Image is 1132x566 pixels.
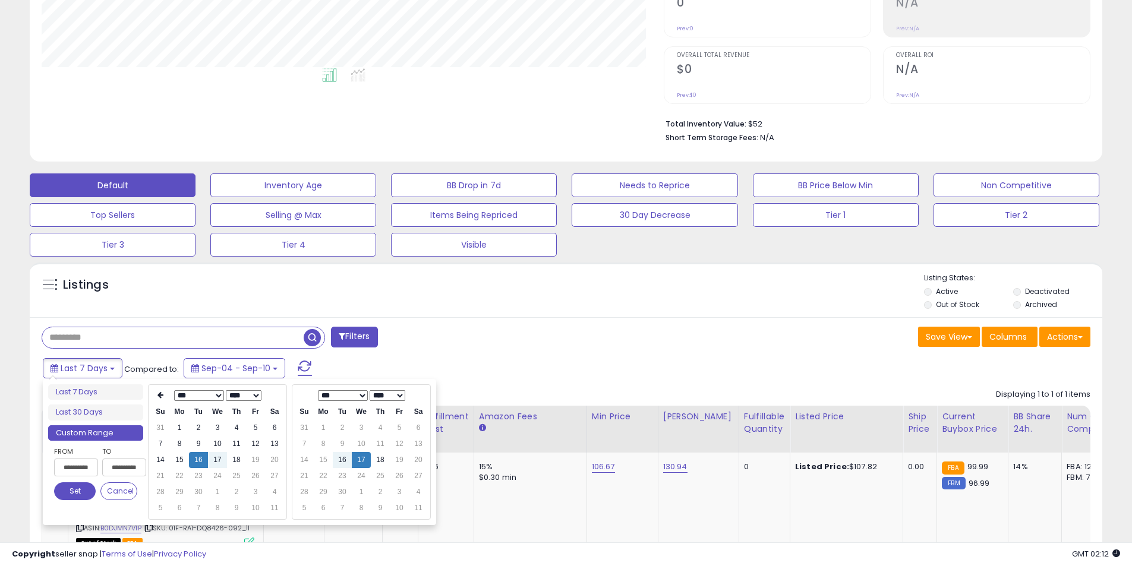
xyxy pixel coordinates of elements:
[390,452,409,468] td: 19
[996,389,1090,400] div: Displaying 1 to 1 of 1 items
[189,436,208,452] td: 9
[409,452,428,468] td: 20
[1025,286,1070,296] label: Deactivated
[908,410,932,435] div: Ship Price
[100,523,141,533] a: B0DJMN7V1P
[391,203,557,227] button: Items Being Repriced
[390,420,409,436] td: 5
[12,549,206,560] div: seller snap | |
[936,299,979,309] label: Out of Stock
[208,452,227,468] td: 17
[1067,472,1106,483] div: FBM: 7
[795,461,849,472] b: Listed Price:
[314,404,333,420] th: Mo
[246,484,265,500] td: 3
[227,420,246,436] td: 4
[265,452,284,468] td: 20
[942,477,965,489] small: FBM
[352,420,371,436] td: 3
[371,420,390,436] td: 4
[333,484,352,500] td: 30
[54,445,96,457] label: From
[12,548,55,559] strong: Copyright
[967,461,989,472] span: 99.99
[896,62,1090,78] h2: N/A
[151,452,170,468] td: 14
[934,173,1099,197] button: Non Competitive
[666,132,758,143] b: Short Term Storage Fees:
[1025,299,1057,309] label: Archived
[201,362,270,374] span: Sep-04 - Sep-10
[170,500,189,516] td: 6
[371,436,390,452] td: 11
[170,436,189,452] td: 8
[151,404,170,420] th: Su
[314,484,333,500] td: 29
[1067,461,1106,472] div: FBA: 12
[479,423,486,434] small: Amazon Fees.
[391,173,557,197] button: BB Drop in 7d
[154,548,206,559] a: Privacy Policy
[391,233,557,257] button: Visible
[908,461,928,472] div: 0.00
[208,500,227,516] td: 8
[54,482,96,500] button: Set
[409,404,428,420] th: Sa
[572,173,737,197] button: Needs to Reprice
[352,500,371,516] td: 8
[227,468,246,484] td: 25
[265,404,284,420] th: Sa
[936,286,958,296] label: Active
[143,523,250,533] span: | SKU: 01F-RA1-DQ8426-092_11
[677,62,871,78] h2: $0
[918,327,980,347] button: Save View
[100,482,137,500] button: Cancel
[208,436,227,452] td: 10
[170,484,189,500] td: 29
[170,468,189,484] td: 22
[896,52,1090,59] span: Overall ROI
[352,484,371,500] td: 1
[295,420,314,436] td: 31
[246,404,265,420] th: Fr
[352,436,371,452] td: 10
[227,436,246,452] td: 11
[102,548,152,559] a: Terms of Use
[227,484,246,500] td: 2
[572,203,737,227] button: 30 Day Decrease
[48,384,143,400] li: Last 7 Days
[969,478,990,489] span: 96.99
[102,445,137,457] label: To
[76,538,121,548] span: All listings that are currently out of stock and unavailable for purchase on Amazon
[1013,461,1052,472] div: 14%
[409,500,428,516] td: 11
[48,425,143,441] li: Custom Range
[170,420,189,436] td: 1
[265,500,284,516] td: 11
[333,420,352,436] td: 2
[314,500,333,516] td: 6
[371,468,390,484] td: 25
[208,468,227,484] td: 24
[170,452,189,468] td: 15
[208,404,227,420] th: We
[663,410,734,423] div: [PERSON_NAME]
[924,273,1102,284] p: Listing States:
[409,484,428,500] td: 4
[390,436,409,452] td: 12
[30,233,196,257] button: Tier 3
[189,452,208,468] td: 16
[246,468,265,484] td: 26
[371,452,390,468] td: 18
[151,500,170,516] td: 5
[295,404,314,420] th: Su
[48,404,143,420] li: Last 30 Days
[208,484,227,500] td: 1
[210,203,376,227] button: Selling @ Max
[210,173,376,197] button: Inventory Age
[753,173,919,197] button: BB Price Below Min
[795,461,894,472] div: $107.82
[246,500,265,516] td: 10
[265,436,284,452] td: 13
[409,420,428,436] td: 6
